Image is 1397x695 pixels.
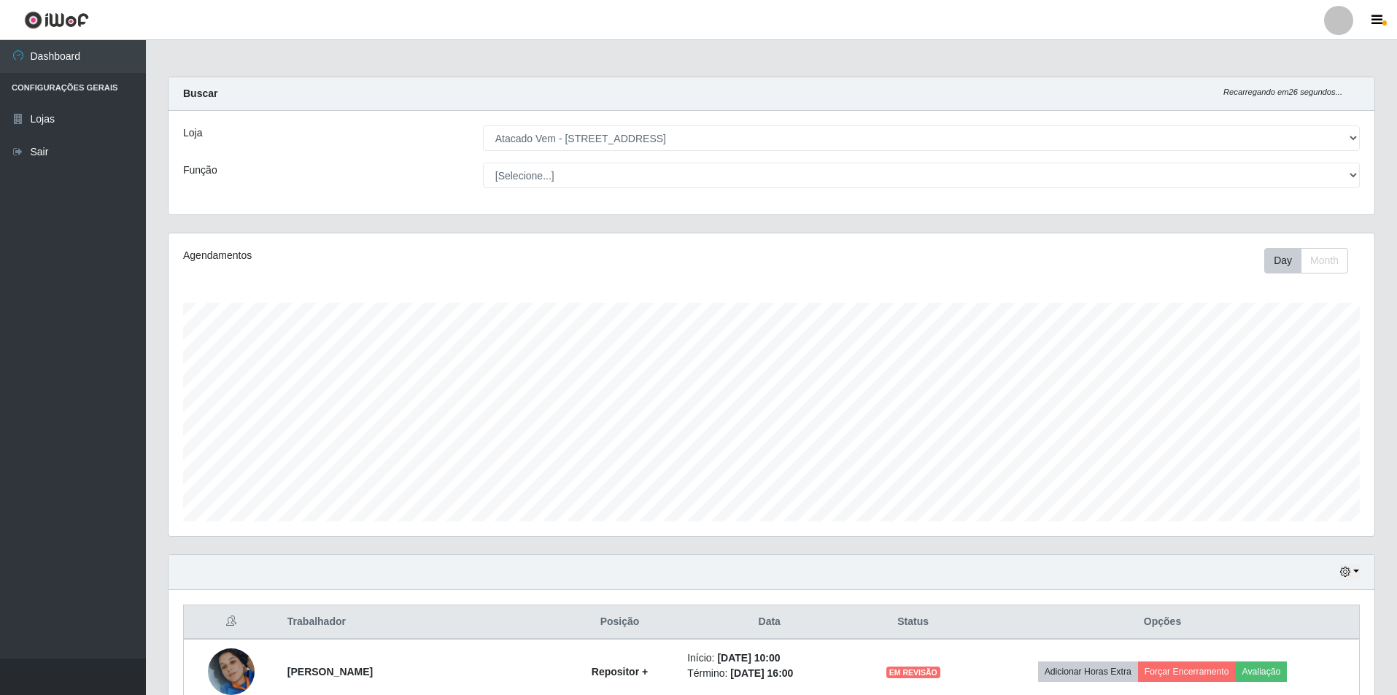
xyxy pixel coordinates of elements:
th: Data [678,605,860,640]
time: [DATE] 16:00 [730,667,793,679]
div: Toolbar with button groups [1264,248,1360,273]
button: Adicionar Horas Extra [1038,661,1138,682]
th: Status [860,605,966,640]
strong: [PERSON_NAME] [287,666,373,677]
li: Término: [687,666,851,681]
div: Agendamentos [183,248,661,263]
strong: Buscar [183,88,217,99]
time: [DATE] 10:00 [717,652,780,664]
button: Avaliação [1236,661,1288,682]
button: Forçar Encerramento [1138,661,1236,682]
th: Trabalhador [279,605,561,640]
button: Day [1264,248,1301,273]
li: Início: [687,651,851,666]
i: Recarregando em 26 segundos... [1223,88,1342,96]
th: Opções [966,605,1359,640]
strong: Repositor + [592,666,648,677]
img: CoreUI Logo [24,11,89,29]
label: Loja [183,125,202,141]
span: EM REVISÃO [886,667,940,678]
button: Month [1301,248,1348,273]
label: Função [183,163,217,178]
th: Posição [561,605,678,640]
div: First group [1264,248,1348,273]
